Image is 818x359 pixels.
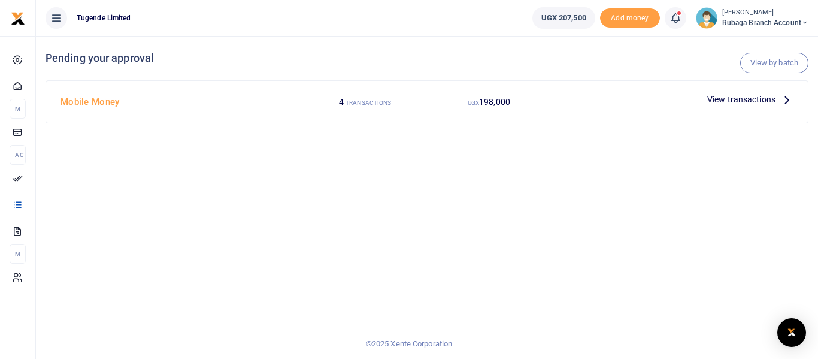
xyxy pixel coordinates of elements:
li: Ac [10,145,26,165]
span: Add money [600,8,660,28]
li: M [10,244,26,264]
li: M [10,99,26,119]
a: profile-user [PERSON_NAME] Rubaga branch account [696,7,808,29]
li: Wallet ballance [528,7,600,29]
small: [PERSON_NAME] [722,8,808,18]
div: Open Intercom Messenger [777,318,806,347]
a: Add money [600,13,660,22]
li: Toup your wallet [600,8,660,28]
h4: Mobile Money [60,95,298,108]
a: View by batch [740,53,808,73]
small: UGX [468,99,479,106]
a: UGX 207,500 [532,7,595,29]
span: View transactions [707,93,775,106]
img: profile-user [696,7,717,29]
img: logo-small [11,11,25,26]
span: UGX 207,500 [541,12,586,24]
span: 198,000 [479,97,510,107]
h4: Pending your approval [46,52,808,65]
small: TRANSACTIONS [346,99,391,106]
span: Tugende Limited [72,13,136,23]
a: logo-small logo-large logo-large [11,13,25,22]
span: 4 [339,97,344,107]
span: Rubaga branch account [722,17,808,28]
